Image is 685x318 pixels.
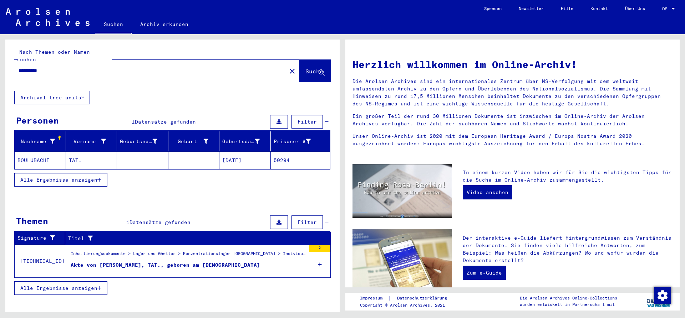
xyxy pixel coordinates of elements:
[130,219,191,225] span: Datensätze gefunden
[17,49,90,63] mat-label: Nach Themen oder Namen suchen
[352,113,673,127] p: Ein großer Teil der rund 30 Millionen Dokumente ist inzwischen im Online-Archiv der Arolsen Archi...
[95,16,132,34] a: Suchen
[68,235,313,242] div: Titel
[463,266,506,280] a: Zum e-Guide
[360,294,388,302] a: Impressum
[17,233,65,244] div: Signature
[14,281,107,295] button: Alle Ergebnisse anzeigen
[222,136,270,147] div: Geburtsdatum
[222,138,260,145] div: Geburtsdatum
[271,131,330,151] mat-header-cell: Prisoner #
[391,294,456,302] a: Datenschutzerklärung
[463,169,673,184] p: In einem kurzen Video haben wir für Sie die wichtigsten Tipps für die Suche im Online-Archiv zusa...
[463,185,512,199] a: Video ansehen
[654,287,671,304] img: Zustimmung ändern
[291,115,323,129] button: Filter
[309,245,330,252] div: 2
[520,301,617,308] p: wurden entwickelt in Partnerschaft mit
[126,219,130,225] span: 1
[71,250,305,260] div: Inhaftierungsdokumente > Lager und Ghettos > Konzentrationslager [GEOGRAPHIC_DATA] > Individuelle...
[15,131,66,151] mat-header-cell: Nachname
[298,219,317,225] span: Filter
[662,6,670,11] span: DE
[219,152,271,169] mat-cell: [DATE]
[352,132,673,147] p: Unser Online-Archiv ist 2020 mit dem European Heritage Award / Europa Nostra Award 2020 ausgezeic...
[171,138,209,145] div: Geburt‏
[274,138,311,145] div: Prisoner #
[120,138,157,145] div: Geburtsname
[66,152,117,169] mat-cell: TAT.
[17,234,56,242] div: Signature
[132,119,135,125] span: 1
[14,91,90,104] button: Archival tree units
[645,292,672,310] img: yv_logo.png
[6,8,90,26] img: Arolsen_neg.svg
[66,131,117,151] mat-header-cell: Vorname
[352,78,673,108] p: Die Arolsen Archives sind ein internationales Zentrum über NS-Verfolgung mit dem weltweit umfasse...
[352,229,452,296] img: eguide.jpg
[299,60,331,82] button: Suche
[20,285,97,291] span: Alle Ergebnisse anzeigen
[171,136,219,147] div: Geburt‏
[15,152,66,169] mat-cell: BOULUBACHE
[352,57,673,72] h1: Herzlich willkommen im Online-Archiv!
[16,114,59,127] div: Personen
[288,67,296,75] mat-icon: close
[132,16,197,33] a: Archiv erkunden
[271,152,330,169] mat-cell: 50294
[219,131,271,151] mat-header-cell: Geburtsdatum
[69,136,117,147] div: Vorname
[120,136,168,147] div: Geburtsname
[463,234,673,264] p: Der interaktive e-Guide liefert Hintergrundwissen zum Verständnis der Dokumente. Sie finden viele...
[69,138,106,145] div: Vorname
[117,131,168,151] mat-header-cell: Geburtsname
[135,119,196,125] span: Datensätze gefunden
[17,138,55,145] div: Nachname
[168,131,220,151] mat-header-cell: Geburt‏
[298,119,317,125] span: Filter
[360,294,456,302] div: |
[291,215,323,229] button: Filter
[68,233,322,244] div: Titel
[360,302,456,308] p: Copyright © Arolsen Archives, 2021
[305,68,323,75] span: Suche
[16,214,48,227] div: Themen
[20,177,97,183] span: Alle Ergebnisse anzeigen
[71,261,260,269] div: Akte von [PERSON_NAME], TAT., geboren am [DEMOGRAPHIC_DATA]
[352,164,452,218] img: video.jpg
[14,173,107,187] button: Alle Ergebnisse anzeigen
[15,245,65,277] td: [TECHNICAL_ID]
[274,136,322,147] div: Prisoner #
[520,295,617,301] p: Die Arolsen Archives Online-Collections
[17,136,66,147] div: Nachname
[285,64,299,78] button: Clear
